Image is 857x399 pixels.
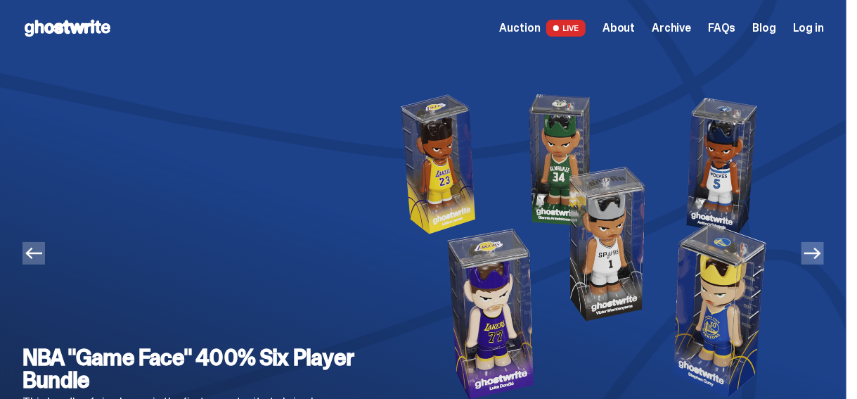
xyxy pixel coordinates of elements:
span: LIVE [546,20,586,37]
a: Auction LIVE [500,20,586,37]
a: Archive [652,23,691,34]
button: Next [801,242,824,265]
h2: NBA "Game Face" 400% Six Player Bundle [22,346,356,391]
a: FAQs [708,23,735,34]
a: Blog [753,23,776,34]
span: Auction [500,23,541,34]
a: About [603,23,635,34]
a: Log in [793,23,824,34]
button: Previous [22,242,45,265]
